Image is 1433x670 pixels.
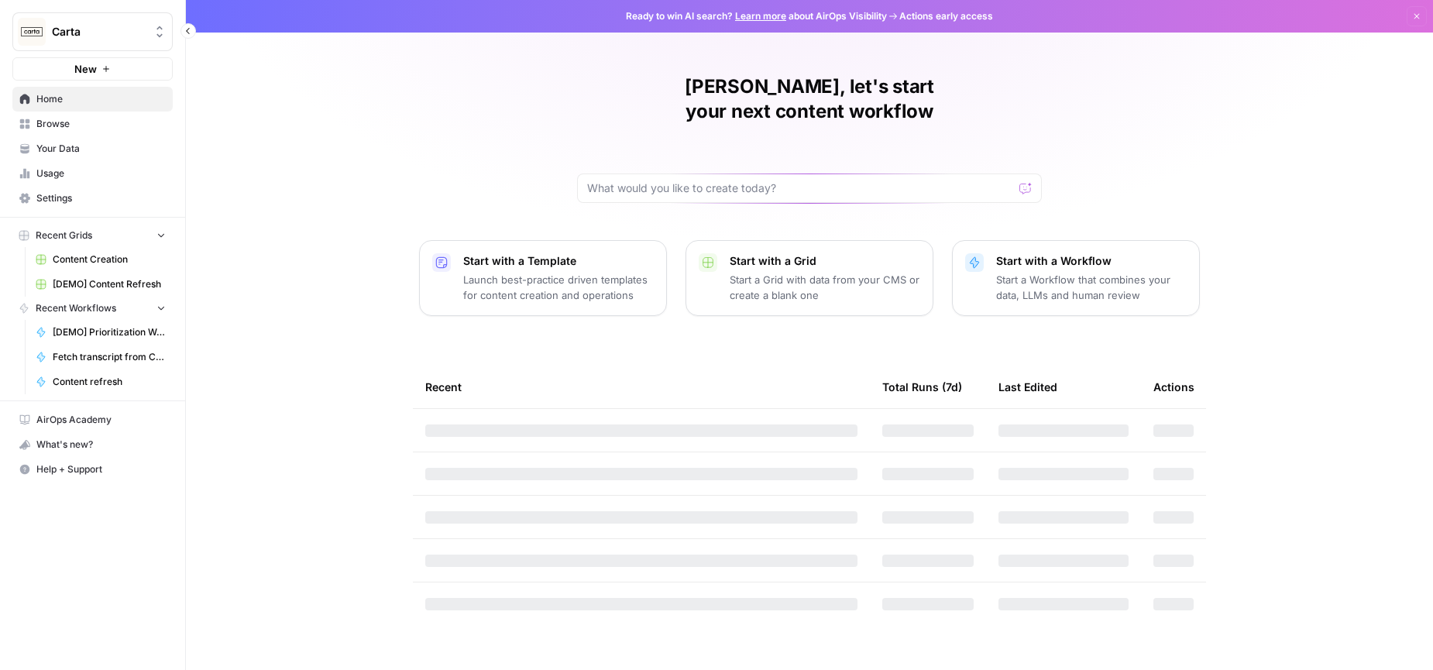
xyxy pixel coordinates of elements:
[36,117,166,131] span: Browse
[12,136,173,161] a: Your Data
[12,186,173,211] a: Settings
[29,369,173,394] a: Content refresh
[53,375,166,389] span: Content refresh
[952,240,1200,316] button: Start with a WorkflowStart a Workflow that combines your data, LLMs and human review
[18,18,46,46] img: Carta Logo
[882,366,962,408] div: Total Runs (7d)
[36,92,166,106] span: Home
[12,57,173,81] button: New
[996,272,1187,303] p: Start a Workflow that combines your data, LLMs and human review
[12,224,173,247] button: Recent Grids
[29,247,173,272] a: Content Creation
[996,253,1187,269] p: Start with a Workflow
[12,12,173,51] button: Workspace: Carta
[735,10,786,22] a: Learn more
[12,87,173,112] a: Home
[36,228,92,242] span: Recent Grids
[53,253,166,266] span: Content Creation
[12,297,173,320] button: Recent Workflows
[12,457,173,482] button: Help + Support
[686,240,933,316] button: Start with a GridStart a Grid with data from your CMS or create a blank one
[36,142,166,156] span: Your Data
[36,462,166,476] span: Help + Support
[36,191,166,205] span: Settings
[1153,366,1194,408] div: Actions
[730,253,920,269] p: Start with a Grid
[29,345,173,369] a: Fetch transcript from Chorus
[425,366,857,408] div: Recent
[577,74,1042,124] h1: [PERSON_NAME], let's start your next content workflow
[12,407,173,432] a: AirOps Academy
[463,253,654,269] p: Start with a Template
[53,277,166,291] span: [DEMO] Content Refresh
[29,320,173,345] a: [DEMO] Prioritization Workflow for creation
[74,61,97,77] span: New
[13,433,172,456] div: What's new?
[463,272,654,303] p: Launch best-practice driven templates for content creation and operations
[730,272,920,303] p: Start a Grid with data from your CMS or create a blank one
[998,366,1057,408] div: Last Edited
[36,413,166,427] span: AirOps Academy
[626,9,887,23] span: Ready to win AI search? about AirOps Visibility
[52,24,146,40] span: Carta
[419,240,667,316] button: Start with a TemplateLaunch best-practice driven templates for content creation and operations
[12,161,173,186] a: Usage
[36,167,166,180] span: Usage
[36,301,116,315] span: Recent Workflows
[12,112,173,136] a: Browse
[29,272,173,297] a: [DEMO] Content Refresh
[53,325,166,339] span: [DEMO] Prioritization Workflow for creation
[587,180,1013,196] input: What would you like to create today?
[12,432,173,457] button: What's new?
[899,9,993,23] span: Actions early access
[53,350,166,364] span: Fetch transcript from Chorus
